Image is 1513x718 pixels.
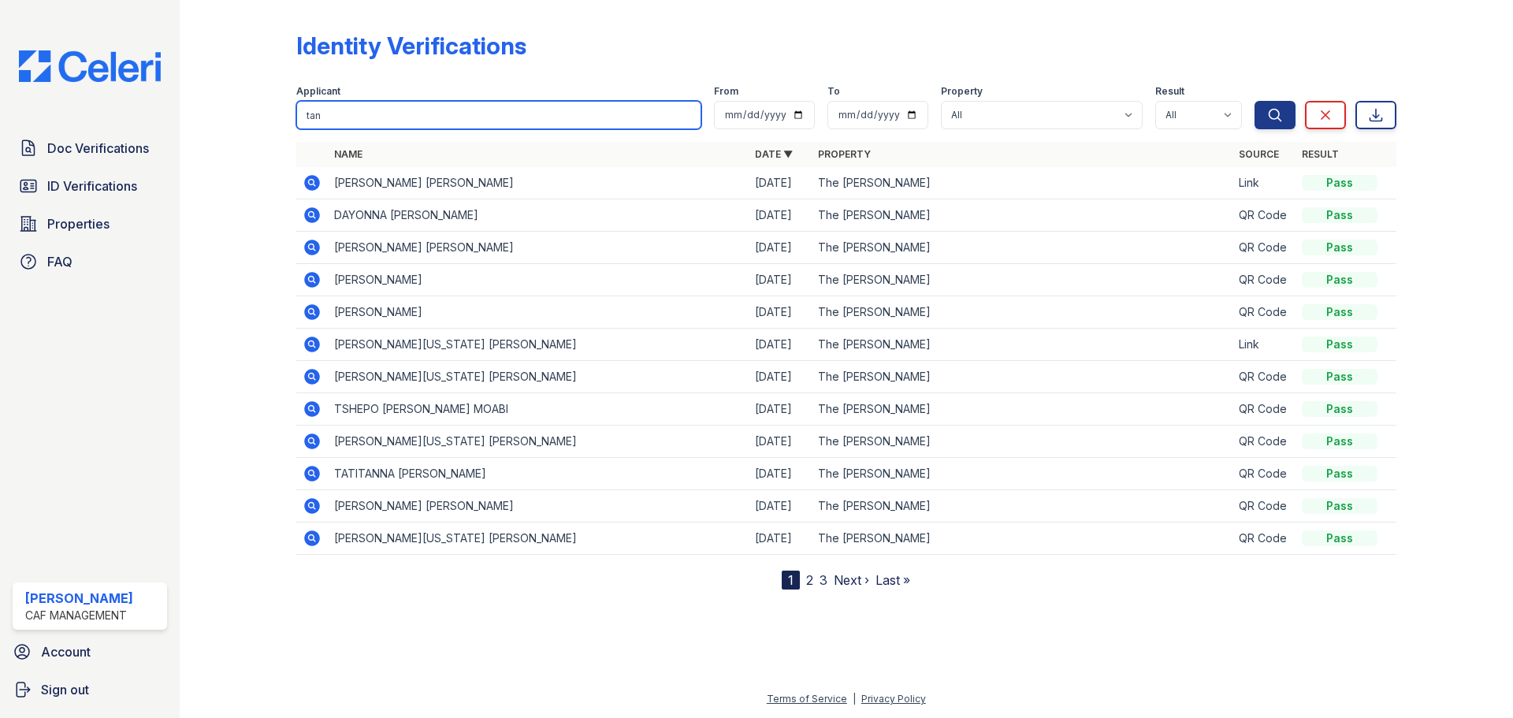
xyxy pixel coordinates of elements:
div: Pass [1302,337,1377,352]
td: The [PERSON_NAME] [812,264,1232,296]
a: Terms of Service [767,693,847,705]
td: QR Code [1232,296,1296,329]
a: FAQ [13,246,167,277]
a: Sign out [6,674,173,705]
div: Pass [1302,466,1377,482]
a: Last » [875,572,910,588]
a: Account [6,636,173,668]
td: [DATE] [749,458,812,490]
td: [PERSON_NAME][US_STATE] [PERSON_NAME] [328,329,749,361]
div: Pass [1302,433,1377,449]
td: [PERSON_NAME][US_STATE] [PERSON_NAME] [328,361,749,393]
label: Property [941,85,983,98]
input: Search by name or phone number [296,101,701,129]
td: [DATE] [749,426,812,458]
td: The [PERSON_NAME] [812,329,1232,361]
div: Pass [1302,240,1377,255]
a: Properties [13,208,167,240]
a: Doc Verifications [13,132,167,164]
div: Pass [1302,369,1377,385]
td: Link [1232,167,1296,199]
td: [DATE] [749,393,812,426]
span: Sign out [41,680,89,699]
td: The [PERSON_NAME] [812,426,1232,458]
div: Pass [1302,401,1377,417]
td: [DATE] [749,264,812,296]
a: ID Verifications [13,170,167,202]
div: Pass [1302,207,1377,223]
a: Date ▼ [755,148,793,160]
td: TSHEPO [PERSON_NAME] MOABI [328,393,749,426]
td: [DATE] [749,329,812,361]
a: 3 [820,572,827,588]
span: ID Verifications [47,177,137,195]
td: The [PERSON_NAME] [812,523,1232,555]
td: [PERSON_NAME] [328,296,749,329]
a: Result [1302,148,1339,160]
td: The [PERSON_NAME] [812,296,1232,329]
div: Pass [1302,272,1377,288]
td: The [PERSON_NAME] [812,199,1232,232]
div: Pass [1302,498,1377,514]
td: The [PERSON_NAME] [812,361,1232,393]
td: QR Code [1232,426,1296,458]
td: [DATE] [749,523,812,555]
label: From [714,85,738,98]
td: QR Code [1232,458,1296,490]
a: 2 [806,572,813,588]
td: [DATE] [749,167,812,199]
td: [PERSON_NAME] [PERSON_NAME] [328,232,749,264]
td: [DATE] [749,361,812,393]
td: [PERSON_NAME] [PERSON_NAME] [328,167,749,199]
div: CAF Management [25,608,133,623]
span: Account [41,642,91,661]
td: [PERSON_NAME] [PERSON_NAME] [328,490,749,523]
a: Privacy Policy [861,693,926,705]
a: Property [818,148,871,160]
span: Doc Verifications [47,139,149,158]
td: QR Code [1232,199,1296,232]
label: Applicant [296,85,340,98]
td: [DATE] [749,296,812,329]
td: [DATE] [749,232,812,264]
div: [PERSON_NAME] [25,589,133,608]
div: | [853,693,856,705]
td: Link [1232,329,1296,361]
td: The [PERSON_NAME] [812,490,1232,523]
a: Next › [834,572,869,588]
td: QR Code [1232,232,1296,264]
img: CE_Logo_Blue-a8612792a0a2168367f1c8372b55b34899dd931a85d93a1a3d3e32e68fde9ad4.png [6,50,173,82]
div: Identity Verifications [296,32,526,60]
span: Properties [47,214,110,233]
td: [PERSON_NAME][US_STATE] [PERSON_NAME] [328,426,749,458]
td: [PERSON_NAME] [328,264,749,296]
label: Result [1155,85,1184,98]
td: QR Code [1232,523,1296,555]
td: DAYONNA [PERSON_NAME] [328,199,749,232]
td: QR Code [1232,393,1296,426]
td: The [PERSON_NAME] [812,458,1232,490]
a: Source [1239,148,1279,160]
td: The [PERSON_NAME] [812,232,1232,264]
td: QR Code [1232,490,1296,523]
td: [DATE] [749,199,812,232]
div: Pass [1302,304,1377,320]
span: FAQ [47,252,72,271]
td: [PERSON_NAME][US_STATE] [PERSON_NAME] [328,523,749,555]
td: TATITANNA [PERSON_NAME] [328,458,749,490]
td: QR Code [1232,361,1296,393]
div: Pass [1302,530,1377,546]
a: Name [334,148,362,160]
div: 1 [782,571,800,590]
td: QR Code [1232,264,1296,296]
div: Pass [1302,175,1377,191]
td: The [PERSON_NAME] [812,393,1232,426]
td: The [PERSON_NAME] [812,167,1232,199]
td: [DATE] [749,490,812,523]
label: To [827,85,840,98]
